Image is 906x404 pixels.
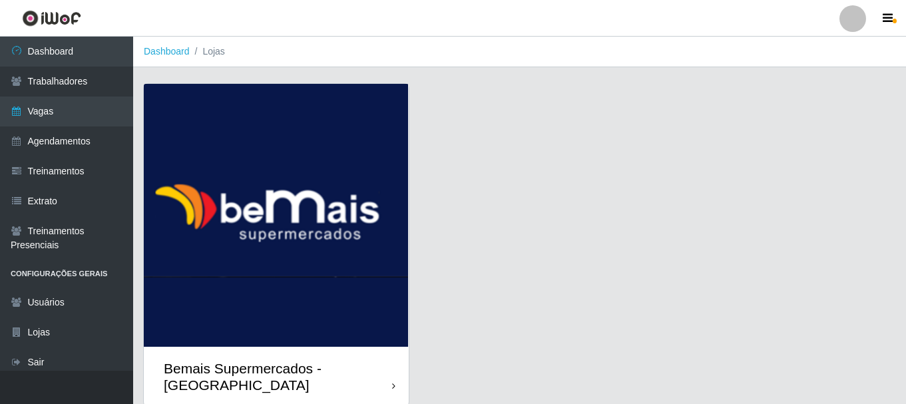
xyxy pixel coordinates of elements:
[22,10,81,27] img: CoreUI Logo
[144,84,409,347] img: cardImg
[133,37,906,67] nav: breadcrumb
[144,46,190,57] a: Dashboard
[164,360,392,393] div: Bemais Supermercados - [GEOGRAPHIC_DATA]
[190,45,225,59] li: Lojas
